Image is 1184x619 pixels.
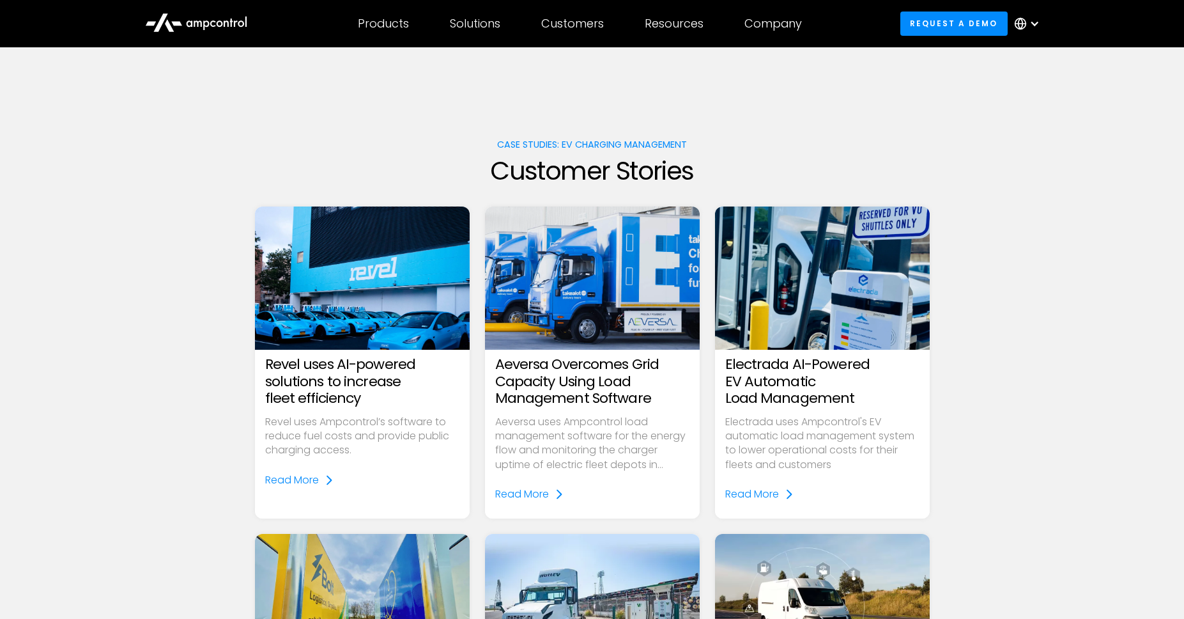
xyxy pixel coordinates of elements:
[744,17,802,31] div: Company
[495,487,549,501] div: Read More
[450,17,500,31] div: Solutions
[495,487,564,501] a: Read More
[265,473,319,487] div: Read More
[255,139,930,150] h1: Case Studies: EV charging management
[265,356,459,407] h3: Revel uses AI-powered solutions to increase fleet efficiency
[495,356,689,407] h3: Aeversa Overcomes Grid Capacity Using Load Management Software
[495,415,689,473] p: Aeversa uses Ampcontrol load management software for the energy flow and monitoring the charger u...
[725,356,919,407] h3: Electrada AI-Powered EV Automatic Load Management
[725,487,794,501] a: Read More
[725,487,779,501] div: Read More
[541,17,604,31] div: Customers
[358,17,409,31] div: Products
[645,17,703,31] div: Resources
[265,415,459,458] p: Revel uses Ampcontrol’s software to reduce fuel costs and provide public charging access.
[255,155,930,186] h2: Customer Stories
[725,415,919,473] p: Electrada uses Ampcontrol's EV automatic load management system to lower operational costs for th...
[265,473,334,487] a: Read More
[900,12,1008,35] a: Request a demo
